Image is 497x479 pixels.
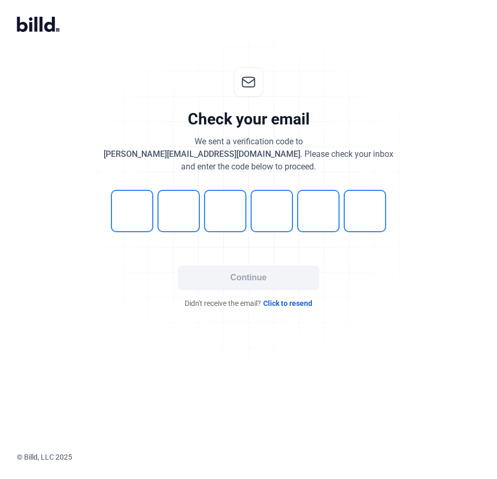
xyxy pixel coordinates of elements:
[17,452,497,462] div: © Billd, LLC 2025
[188,109,310,129] div: Check your email
[178,266,319,290] button: Continue
[104,135,393,173] div: We sent a verification code to . Please check your inbox and enter the code below to proceed.
[263,298,312,309] span: Click to resend
[104,149,300,159] span: [PERSON_NAME][EMAIL_ADDRESS][DOMAIN_NAME]
[92,298,405,309] div: Didn't receive the email?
